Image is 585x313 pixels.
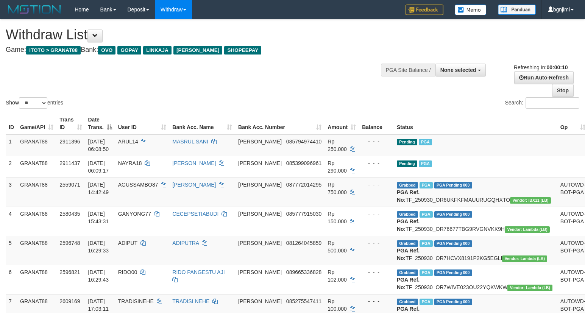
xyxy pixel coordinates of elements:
[328,160,347,174] span: Rp 290.000
[172,240,199,246] a: ADIPUTRA
[17,134,56,156] td: GRANAT88
[362,138,391,145] div: - - -
[397,299,418,305] span: Grabbed
[17,156,56,178] td: GRANAT88
[117,46,141,55] span: GOPAY
[88,139,109,152] span: [DATE] 06:08:50
[507,285,552,291] span: Vendor URL: https://dashboard.q2checkout.com/secure
[505,97,579,109] label: Search:
[286,269,321,275] span: Copy 089665336828 to clipboard
[328,269,347,283] span: Rp 102.000
[56,113,85,134] th: Trans ID: activate to sort column ascending
[169,113,235,134] th: Bank Acc. Name: activate to sort column ascending
[17,113,56,134] th: Game/API: activate to sort column ascending
[397,218,420,232] b: PGA Ref. No:
[115,113,170,134] th: User ID: activate to sort column ascending
[6,178,17,207] td: 3
[172,211,218,217] a: CECEPSETIABUDI
[394,236,557,265] td: TF_250930_OR7HCVX8191P2KG5EGLI
[286,211,321,217] span: Copy 085777915030 to clipboard
[224,46,261,55] span: SHOPEEPAY
[440,67,476,73] span: None selected
[6,4,63,15] img: MOTION_logo.png
[328,240,347,254] span: Rp 500.000
[397,182,418,188] span: Grabbed
[173,46,222,55] span: [PERSON_NAME]
[6,27,382,42] h1: Withdraw List
[514,64,568,70] span: Refreshing in:
[286,160,321,166] span: Copy 085399096961 to clipboard
[85,113,115,134] th: Date Trans.: activate to sort column descending
[362,181,391,188] div: - - -
[434,240,472,247] span: PGA Pending
[19,97,47,109] select: Showentries
[17,236,56,265] td: GRANAT88
[328,139,347,152] span: Rp 250.000
[6,265,17,294] td: 6
[118,182,158,188] span: AGUSSAMBO87
[434,269,472,276] span: PGA Pending
[394,207,557,236] td: TF_250930_OR76677TBG9RVGNVKK9H
[397,189,420,203] b: PGA Ref. No:
[328,182,347,195] span: Rp 750.000
[362,297,391,305] div: - - -
[434,182,472,188] span: PGA Pending
[362,268,391,276] div: - - -
[6,97,63,109] label: Show entries
[397,160,417,167] span: Pending
[88,211,109,224] span: [DATE] 15:43:31
[238,139,282,145] span: [PERSON_NAME]
[59,182,80,188] span: 2559071
[238,240,282,246] span: [PERSON_NAME]
[17,265,56,294] td: GRANAT88
[435,64,486,76] button: None selected
[510,197,551,204] span: Vendor URL: https://dashboard.q2checkout.com/secure
[552,84,574,97] a: Stop
[238,269,282,275] span: [PERSON_NAME]
[434,211,472,218] span: PGA Pending
[238,182,282,188] span: [PERSON_NAME]
[6,46,382,54] h4: Game: Bank:
[59,139,80,145] span: 2911396
[397,277,420,290] b: PGA Ref. No:
[514,71,574,84] a: Run Auto-Refresh
[118,298,154,304] span: TRADISINEHE
[328,298,347,312] span: Rp 100.000
[88,269,109,283] span: [DATE] 16:29:43
[505,226,550,233] span: Vendor URL: https://dashboard.q2checkout.com/secure
[88,298,109,312] span: [DATE] 17:03:11
[362,159,391,167] div: - - -
[98,46,115,55] span: OVO
[381,64,435,76] div: PGA Site Balance /
[394,265,557,294] td: TF_250930_OR7WIVE023OU22YQKWKW
[6,236,17,265] td: 5
[118,211,151,217] span: GANYONG77
[118,160,142,166] span: NAYRA18
[88,240,109,254] span: [DATE] 16:29:33
[143,46,172,55] span: LINKAJA
[419,160,432,167] span: Marked by bgnjimi
[172,160,216,166] a: [PERSON_NAME]
[17,207,56,236] td: GRANAT88
[286,240,321,246] span: Copy 081264045859 to clipboard
[238,160,282,166] span: [PERSON_NAME]
[118,269,137,275] span: RIDO00
[394,178,557,207] td: TF_250930_OR6UKFKFMAUURUGQHXTO
[172,182,216,188] a: [PERSON_NAME]
[397,139,417,145] span: Pending
[286,139,321,145] span: Copy 085794974410 to clipboard
[394,113,557,134] th: Status
[546,64,568,70] strong: 00:00:10
[118,240,137,246] span: ADIPUT
[420,299,433,305] span: Marked by bgndedek
[359,113,394,134] th: Balance
[362,210,391,218] div: - - -
[235,113,324,134] th: Bank Acc. Number: activate to sort column ascending
[420,211,433,218] span: Marked by bgndedek
[420,182,433,188] span: Marked by bgndedek
[59,269,80,275] span: 2596821
[498,5,536,15] img: panduan.png
[286,298,321,304] span: Copy 085275547411 to clipboard
[59,298,80,304] span: 2609169
[526,97,579,109] input: Search:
